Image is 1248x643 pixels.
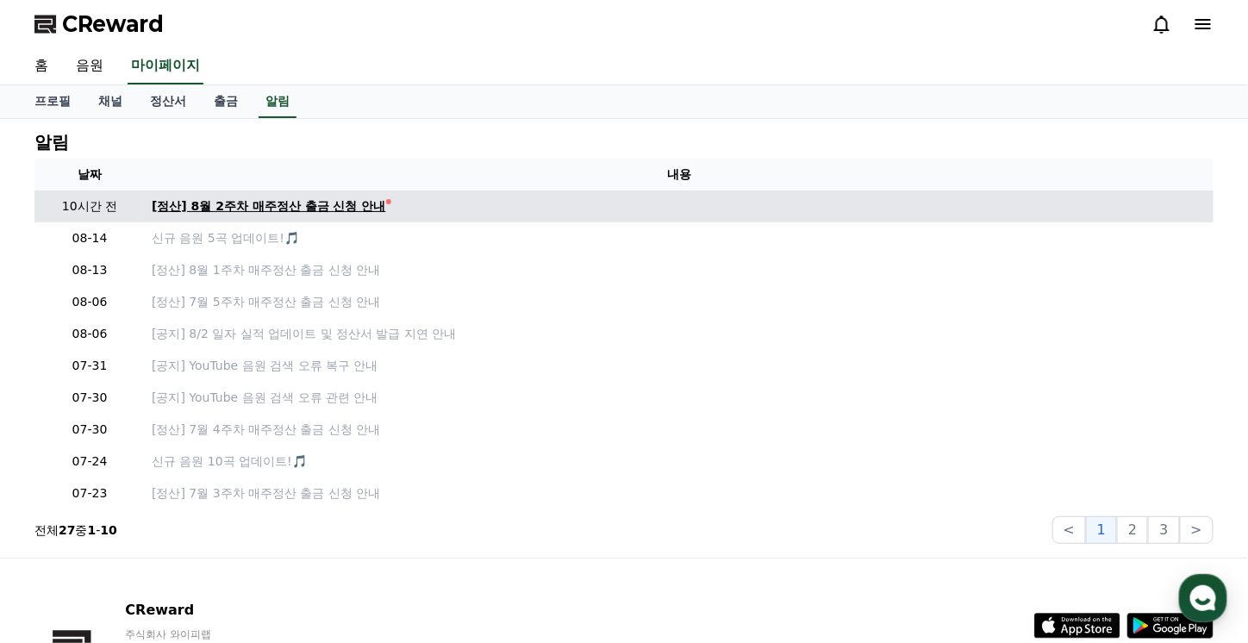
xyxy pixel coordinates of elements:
[41,357,138,375] p: 07-31
[259,85,296,118] a: 알림
[200,85,252,118] a: 출금
[125,600,335,621] p: CReward
[152,197,1207,215] a: [정산] 8월 2주차 매주정산 출금 신청 안내
[152,261,1207,279] a: [정산] 8월 1주차 매주정산 출금 신청 안내
[21,85,84,118] a: 프로필
[222,500,331,543] a: 설정
[1180,516,1214,544] button: >
[41,421,138,439] p: 07-30
[21,48,62,84] a: 홈
[100,523,116,537] strong: 10
[125,627,335,641] p: 주식회사 와이피랩
[152,325,1207,343] a: [공지] 8/2 일자 실적 업데이트 및 정산서 발급 지연 안내
[34,10,164,38] a: CReward
[41,197,138,215] p: 10시간 전
[152,197,386,215] div: [정산] 8월 2주차 매주정산 출금 신청 안내
[62,10,164,38] span: CReward
[54,526,65,540] span: 홈
[34,521,117,539] p: 전체 중 -
[1148,516,1179,544] button: 3
[1086,516,1117,544] button: 1
[41,325,138,343] p: 08-06
[41,453,138,471] p: 07-24
[87,523,96,537] strong: 1
[266,526,287,540] span: 설정
[152,229,1207,247] a: 신규 음원 5곡 업데이트!🎵
[84,85,136,118] a: 채널
[152,453,1207,471] a: 신규 음원 10곡 업데이트!🎵
[41,389,138,407] p: 07-30
[145,159,1214,190] th: 내용
[152,357,1207,375] a: [공지] YouTube 음원 검색 오류 복구 안내
[128,48,203,84] a: 마이페이지
[152,389,1207,407] a: [공지] YouTube 음원 검색 오류 관련 안내
[152,293,1207,311] a: [정산] 7월 5주차 매주정산 출금 신청 안내
[41,261,138,279] p: 08-13
[136,85,200,118] a: 정산서
[41,229,138,247] p: 08-14
[1052,516,1086,544] button: <
[1117,516,1148,544] button: 2
[152,484,1207,503] a: [정산] 7월 3주차 매주정산 출금 신청 안내
[41,293,138,311] p: 08-06
[62,48,117,84] a: 음원
[34,133,69,152] h4: 알림
[59,523,75,537] strong: 27
[41,484,138,503] p: 07-23
[5,500,114,543] a: 홈
[34,159,145,190] th: 날짜
[158,527,178,540] span: 대화
[152,421,1207,439] a: [정산] 7월 4주차 매주정산 출금 신청 안내
[114,500,222,543] a: 대화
